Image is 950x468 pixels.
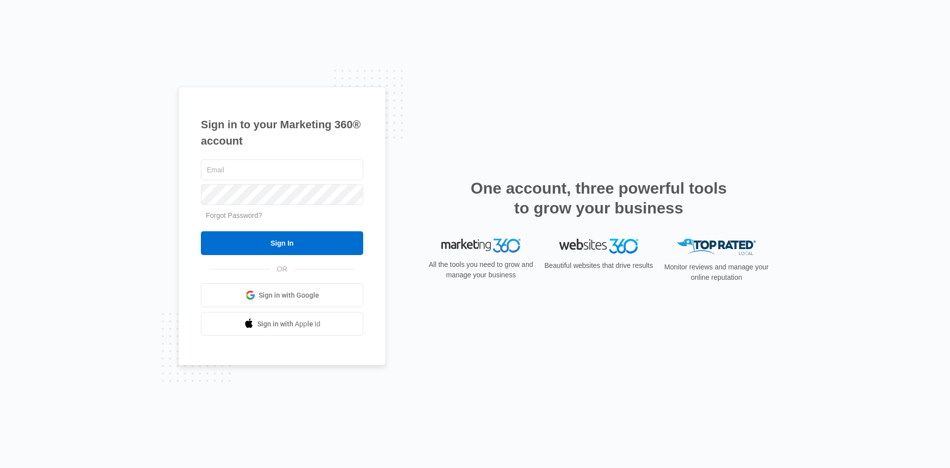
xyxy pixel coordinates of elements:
[257,319,321,329] span: Sign in with Apple Id
[201,116,363,149] h1: Sign in to your Marketing 360® account
[201,231,363,255] input: Sign In
[206,211,262,219] a: Forgot Password?
[543,260,654,271] p: Beautiful websites that drive results
[259,290,319,301] span: Sign in with Google
[661,262,772,283] p: Monitor reviews and manage your online reputation
[468,178,730,218] h2: One account, three powerful tools to grow your business
[201,159,363,180] input: Email
[677,239,756,255] img: Top Rated Local
[441,239,521,253] img: Marketing 360
[201,283,363,307] a: Sign in with Google
[426,260,536,280] p: All the tools you need to grow and manage your business
[559,239,638,253] img: Websites 360
[270,264,294,274] span: OR
[201,312,363,336] a: Sign in with Apple Id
